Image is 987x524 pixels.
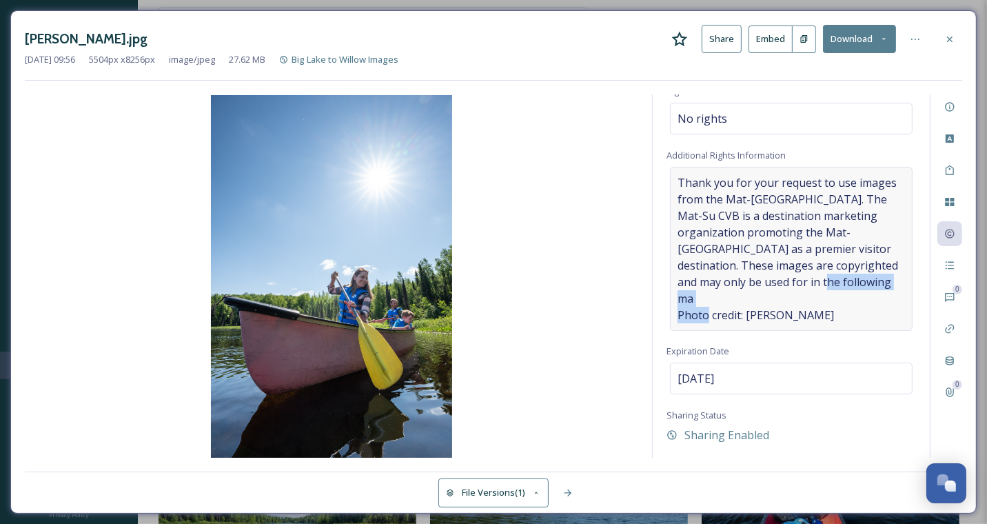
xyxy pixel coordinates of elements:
span: [DATE] [678,370,714,387]
span: Sharing Enabled [684,427,769,443]
span: Sharing Status [667,409,726,421]
span: [DATE] 09:56 [25,53,75,66]
img: 2987475.jpg [25,95,638,458]
button: Share [702,25,742,53]
span: 5504 px x 8256 px [89,53,155,66]
span: image/jpeg [169,53,215,66]
span: 27.62 MB [229,53,265,66]
button: Embed [749,26,793,53]
button: Open Chat [926,463,966,503]
div: 0 [953,285,962,294]
span: Thank you for your request to use images from the Mat-[GEOGRAPHIC_DATA]. The Mat-Su CVB is a dest... [678,174,905,323]
h3: [PERSON_NAME].jpg [25,29,147,49]
button: Download [823,25,896,53]
span: Expiration Date [667,345,729,357]
span: Big Lake to Willow Images [292,53,398,65]
div: 0 [953,380,962,390]
span: No rights [678,110,727,127]
button: File Versions(1) [438,478,549,507]
span: Additional Rights Information [667,149,786,161]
